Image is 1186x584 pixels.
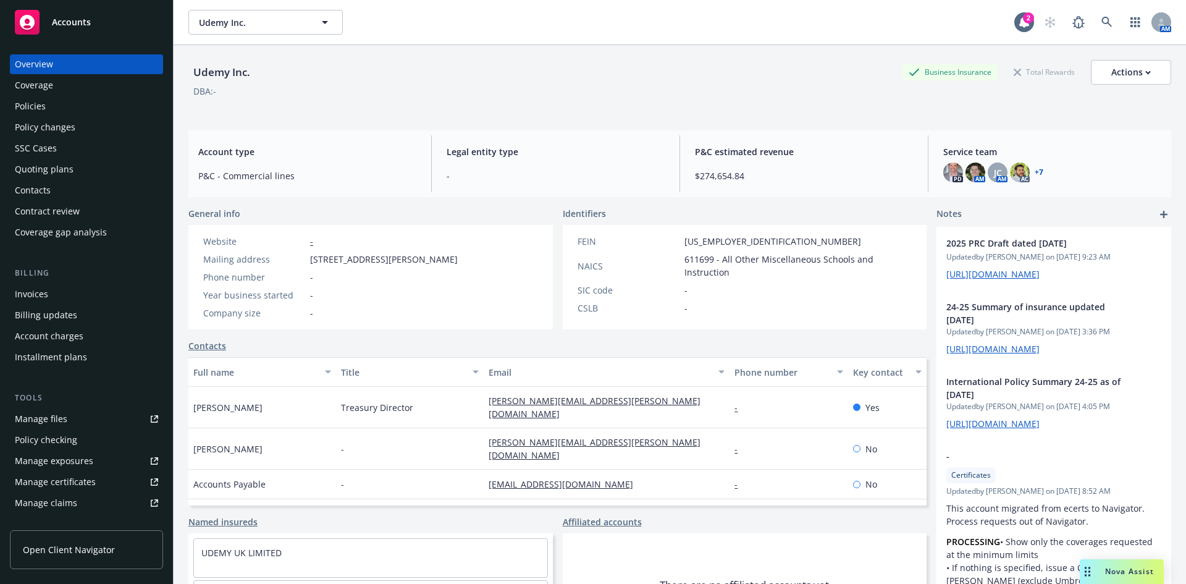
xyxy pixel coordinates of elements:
a: Start snowing [1038,10,1062,35]
button: Title [336,357,484,387]
div: Policies [15,96,46,116]
a: Affiliated accounts [563,515,642,528]
span: - [684,284,688,297]
div: Manage files [15,409,67,429]
div: Tools [10,392,163,404]
span: Notes [936,207,962,222]
a: Policies [10,96,163,116]
a: SSC Cases [10,138,163,158]
div: Full name [193,366,318,379]
span: [STREET_ADDRESS][PERSON_NAME] [310,253,458,266]
span: - [946,450,1129,463]
a: [URL][DOMAIN_NAME] [946,343,1040,355]
a: Policy checking [10,430,163,450]
a: [URL][DOMAIN_NAME] [946,418,1040,430]
div: Actions [1111,61,1151,84]
div: Coverage [15,75,53,95]
img: photo [943,163,963,182]
div: SIC code [578,284,679,297]
span: - [341,442,344,455]
div: Billing [10,267,163,279]
a: Search [1095,10,1119,35]
span: General info [188,207,240,220]
span: Updated by [PERSON_NAME] on [DATE] 4:05 PM [946,401,1161,412]
a: Manage certificates [10,472,163,492]
span: No [865,442,877,455]
span: P&C - Commercial lines [198,169,416,182]
div: SSC Cases [15,138,57,158]
span: Updated by [PERSON_NAME] on [DATE] 9:23 AM [946,252,1161,263]
span: Accounts [52,17,91,27]
a: Installment plans [10,347,163,367]
div: Udemy Inc. [188,64,255,80]
div: Website [203,235,305,248]
span: Accounts Payable [193,478,266,491]
a: Overview [10,54,163,74]
div: Year business started [203,289,305,302]
div: 2 [1023,12,1034,23]
button: Udemy Inc. [188,10,343,35]
span: Account type [198,145,416,158]
a: [EMAIL_ADDRESS][DOMAIN_NAME] [489,478,643,490]
div: Manage claims [15,493,77,513]
button: Actions [1091,60,1171,85]
span: International Policy Summary 24-25 as of [DATE] [946,375,1129,401]
div: Title [341,366,465,379]
a: [PERSON_NAME][EMAIL_ADDRESS][PERSON_NAME][DOMAIN_NAME] [489,395,700,420]
span: - [684,302,688,315]
div: Manage BORs [15,514,73,534]
button: Full name [188,357,336,387]
a: add [1156,207,1171,222]
div: Account charges [15,326,83,346]
div: Email [489,366,711,379]
a: UDEMY UK LIMITED [201,547,282,559]
div: International Policy Summary 24-25 as of [DATE]Updatedby [PERSON_NAME] on [DATE] 4:05 PM[URL][DOM... [936,365,1171,440]
div: Contacts [15,180,51,200]
a: Manage claims [10,493,163,513]
a: Contract review [10,201,163,221]
button: Phone number [730,357,847,387]
span: - [310,289,313,302]
div: Contract review [15,201,80,221]
span: Updated by [PERSON_NAME] on [DATE] 3:36 PM [946,326,1161,337]
button: Nova Assist [1080,559,1164,584]
span: - [341,478,344,491]
span: Udemy Inc. [199,16,306,29]
span: Nova Assist [1105,566,1154,577]
span: Open Client Navigator [23,543,115,556]
a: Coverage [10,75,163,95]
a: [PERSON_NAME][EMAIL_ADDRESS][PERSON_NAME][DOMAIN_NAME] [489,436,700,461]
a: +7 [1035,169,1043,176]
a: Policy changes [10,117,163,137]
a: Contacts [188,339,226,352]
a: - [310,235,313,247]
div: Company size [203,307,305,320]
a: Switch app [1123,10,1148,35]
div: Policy changes [15,117,75,137]
span: 24-25 Summary of insurance updated [DATE] [946,300,1129,326]
div: Mailing address [203,253,305,266]
a: Invoices [10,284,163,304]
a: Manage exposures [10,451,163,471]
span: Legal entity type [447,145,665,158]
a: Manage files [10,409,163,429]
a: Named insureds [188,515,258,528]
div: Phone number [734,366,829,379]
span: [PERSON_NAME] [193,401,263,414]
div: Key contact [853,366,908,379]
span: Updated by [PERSON_NAME] on [DATE] 8:52 AM [946,486,1161,497]
div: Business Insurance [902,64,998,80]
span: No [865,478,877,491]
a: Contacts [10,180,163,200]
strong: PROCESSING [946,536,1000,548]
a: Billing updates [10,305,163,325]
div: DBA: - [193,85,216,98]
div: Manage exposures [15,451,93,471]
a: Report a Bug [1066,10,1091,35]
span: Certificates [951,470,991,481]
span: Identifiers [563,207,606,220]
div: NAICS [578,260,679,273]
div: Billing updates [15,305,77,325]
div: Installment plans [15,347,87,367]
div: CSLB [578,302,679,315]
